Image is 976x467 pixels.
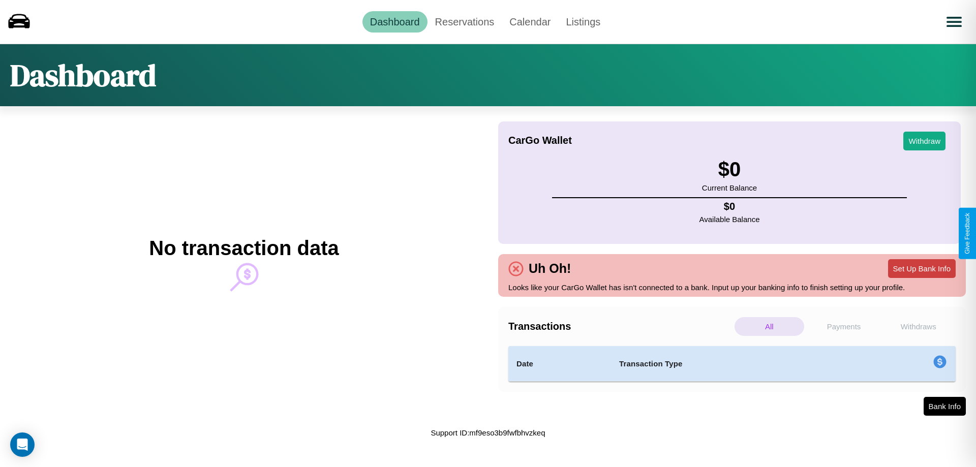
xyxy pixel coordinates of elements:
h4: Transactions [508,321,732,332]
button: Withdraw [903,132,945,150]
a: Listings [558,11,608,33]
h4: $ 0 [699,201,760,212]
table: simple table [508,346,956,382]
button: Open menu [940,8,968,36]
p: Looks like your CarGo Wallet has isn't connected to a bank. Input up your banking info to finish ... [508,281,956,294]
button: Set Up Bank Info [888,259,956,278]
p: All [735,317,804,336]
p: Current Balance [702,181,757,195]
div: Give Feedback [964,213,971,254]
a: Calendar [502,11,558,33]
h4: Transaction Type [619,358,850,370]
h3: $ 0 [702,158,757,181]
h1: Dashboard [10,54,156,96]
p: Support ID: mf9eso3b9fwfbhvzkeq [431,426,545,440]
button: Bank Info [924,397,966,416]
div: Open Intercom Messenger [10,432,35,457]
h4: CarGo Wallet [508,135,572,146]
h4: Uh Oh! [524,261,576,276]
p: Payments [809,317,879,336]
p: Withdraws [883,317,953,336]
p: Available Balance [699,212,760,226]
h2: No transaction data [149,237,339,260]
a: Dashboard [362,11,428,33]
h4: Date [516,358,603,370]
a: Reservations [428,11,502,33]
